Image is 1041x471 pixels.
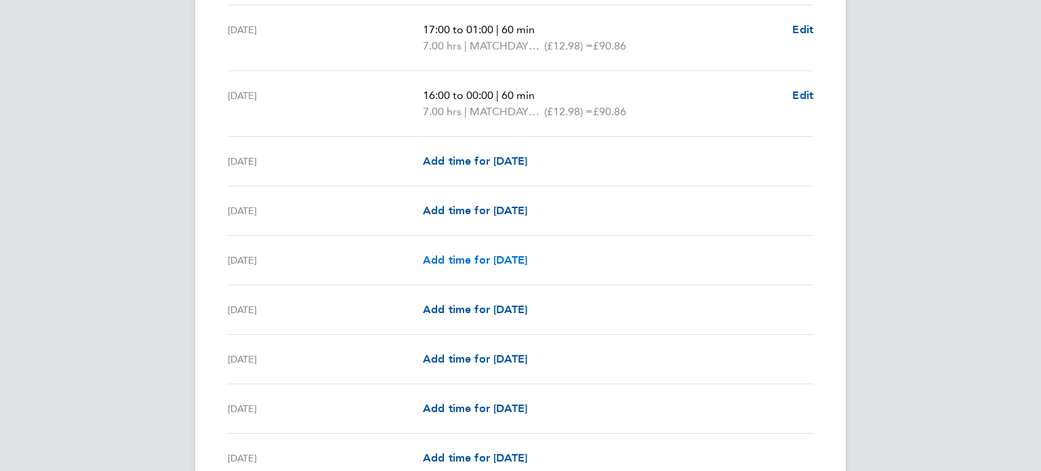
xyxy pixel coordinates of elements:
[228,153,423,169] div: [DATE]
[792,89,813,102] span: Edit
[423,352,527,365] span: Add time for [DATE]
[423,204,527,217] span: Add time for [DATE]
[470,38,544,54] span: MATCHDAY_CLEANERS_HOURS
[228,87,423,120] div: [DATE]
[496,23,499,36] span: |
[423,105,462,118] span: 7.00 hrs
[792,22,813,38] a: Edit
[228,351,423,367] div: [DATE]
[792,23,813,36] span: Edit
[496,89,499,102] span: |
[423,23,493,36] span: 17:00 to 01:00
[423,253,527,266] span: Add time for [DATE]
[502,89,535,102] span: 60 min
[544,39,593,52] span: (£12.98) =
[423,153,527,169] a: Add time for [DATE]
[593,105,626,118] span: £90.86
[423,402,527,415] span: Add time for [DATE]
[423,450,527,466] a: Add time for [DATE]
[593,39,626,52] span: £90.86
[502,23,535,36] span: 60 min
[464,105,467,118] span: |
[228,401,423,417] div: [DATE]
[423,401,527,417] a: Add time for [DATE]
[228,203,423,219] div: [DATE]
[423,303,527,316] span: Add time for [DATE]
[464,39,467,52] span: |
[423,302,527,318] a: Add time for [DATE]
[423,155,527,167] span: Add time for [DATE]
[423,39,462,52] span: 7.00 hrs
[423,203,527,219] a: Add time for [DATE]
[470,104,544,120] span: MATCHDAY_CLEANERS_HOURS
[423,252,527,268] a: Add time for [DATE]
[423,351,527,367] a: Add time for [DATE]
[423,89,493,102] span: 16:00 to 00:00
[228,22,423,54] div: [DATE]
[423,451,527,464] span: Add time for [DATE]
[792,87,813,104] a: Edit
[544,105,593,118] span: (£12.98) =
[228,252,423,268] div: [DATE]
[228,450,423,466] div: [DATE]
[228,302,423,318] div: [DATE]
